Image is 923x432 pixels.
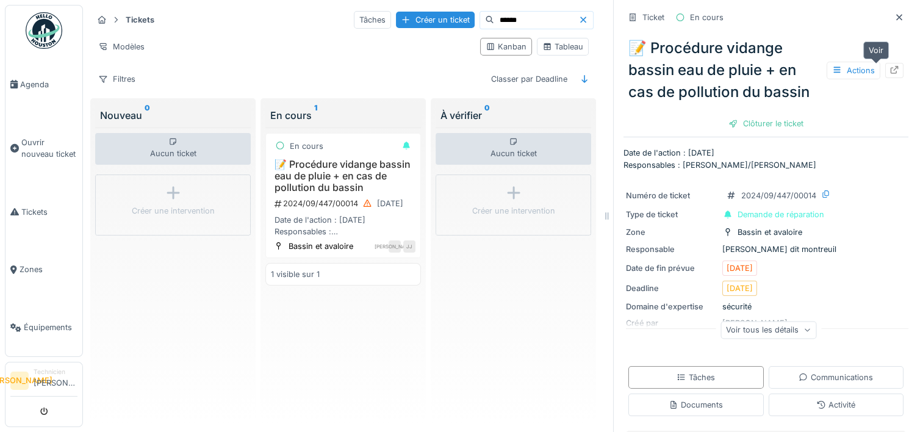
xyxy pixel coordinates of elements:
[720,321,816,339] div: Voir tous les détails
[100,108,246,123] div: Nouveau
[727,283,753,294] div: [DATE]
[816,399,855,411] div: Activité
[669,399,723,411] div: Documents
[626,243,906,255] div: [PERSON_NAME] dit montreuil
[623,147,908,170] p: Date de l'action : [DATE] Responsables : [PERSON_NAME]/[PERSON_NAME]
[270,108,416,123] div: En cours
[642,12,664,23] div: Ticket
[132,205,215,217] div: Créer une intervention
[486,70,573,88] div: Classer par Deadline
[21,206,77,218] span: Tickets
[738,209,824,220] div: Demande de réparation
[626,301,906,312] div: sécurité
[24,322,77,333] span: Équipements
[626,283,717,294] div: Deadline
[26,12,62,49] img: Badge_color-CXgf-gQk.svg
[542,41,583,52] div: Tableau
[436,133,591,165] div: Aucun ticket
[10,372,29,390] li: [PERSON_NAME]
[271,214,415,237] div: Date de l'action : [DATE] Responsables : [PERSON_NAME]/[PERSON_NAME]
[5,241,82,299] a: Zones
[354,11,391,29] div: Tâches
[440,108,586,123] div: À vérifier
[626,190,717,201] div: Numéro de ticket
[5,113,82,183] a: Ouvrir nouveau ticket
[741,190,816,201] div: 2024/09/447/00014
[484,108,490,123] sup: 0
[377,198,403,209] div: [DATE]
[472,205,555,217] div: Créer une intervention
[34,367,77,394] li: [PERSON_NAME]
[271,159,415,194] h3: 📝 Procédure vidange bassin eau de pluie + en cas de pollution du bassin
[314,108,317,123] sup: 1
[95,133,251,165] div: Aucun ticket
[626,226,717,238] div: Zone
[10,367,77,397] a: [PERSON_NAME] Technicien[PERSON_NAME]
[21,137,77,160] span: Ouvrir nouveau ticket
[271,268,320,280] div: 1 visible sur 1
[626,262,717,274] div: Date de fin prévue
[5,56,82,113] a: Agenda
[677,372,715,383] div: Tâches
[93,70,141,88] div: Filtres
[863,41,889,59] div: Voir
[623,32,908,108] div: 📝 Procédure vidange bassin eau de pluie + en cas de pollution du bassin
[799,372,873,383] div: Communications
[727,262,753,274] div: [DATE]
[724,115,808,132] div: Clôturer le ticket
[626,243,717,255] div: Responsable
[34,367,77,376] div: Technicien
[827,62,880,79] div: Actions
[5,183,82,241] a: Tickets
[486,41,526,52] div: Kanban
[145,108,150,123] sup: 0
[273,196,415,211] div: 2024/09/447/00014
[389,240,401,253] div: [PERSON_NAME]
[121,14,159,26] strong: Tickets
[93,38,150,56] div: Modèles
[20,264,77,275] span: Zones
[396,12,475,28] div: Créer un ticket
[20,79,77,90] span: Agenda
[690,12,724,23] div: En cours
[738,226,802,238] div: Bassin et avaloire
[289,240,353,252] div: Bassin et avaloire
[290,140,323,152] div: En cours
[5,298,82,356] a: Équipements
[626,301,717,312] div: Domaine d'expertise
[403,240,415,253] div: JJ
[626,209,717,220] div: Type de ticket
